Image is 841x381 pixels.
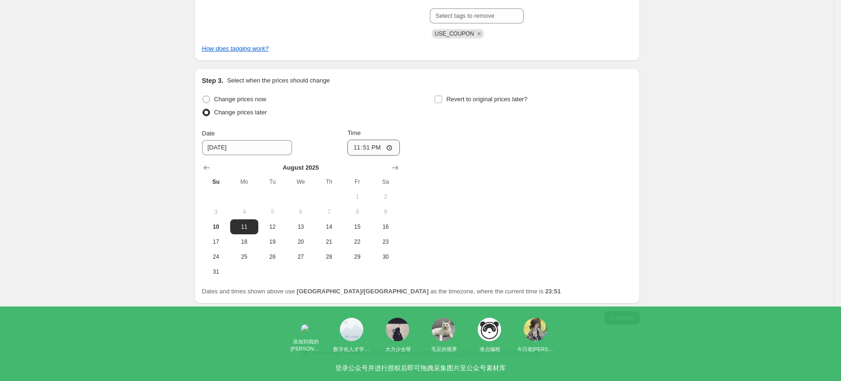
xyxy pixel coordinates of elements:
span: Mo [234,178,255,186]
span: 8 [347,208,368,216]
button: Friday August 15 2025 [343,219,371,234]
input: 12:00 [347,140,400,156]
button: Friday August 1 2025 [343,189,371,204]
span: 21 [319,238,339,246]
span: 31 [206,268,226,276]
th: Thursday [315,174,343,189]
button: Today Sunday August 10 2025 [202,219,230,234]
th: Wednesday [286,174,315,189]
button: Monday August 18 2025 [230,234,258,249]
button: Monday August 11 2025 [230,219,258,234]
button: Show previous month, July 2025 [200,161,213,174]
button: Thursday August 14 2025 [315,219,343,234]
span: 11 [234,223,255,231]
span: 26 [262,253,283,261]
span: Th [319,178,339,186]
span: 24 [206,253,226,261]
span: 4 [234,208,255,216]
span: Time [347,129,360,136]
th: Tuesday [258,174,286,189]
span: 17 [206,238,226,246]
p: Select when the prices should change [227,76,330,85]
span: 9 [375,208,396,216]
span: 6 [290,208,311,216]
span: USE_COUPON [435,30,474,37]
button: Thursday August 28 2025 [315,249,343,264]
span: 13 [290,223,311,231]
h2: Step 3. [202,76,224,85]
span: 19 [262,238,283,246]
th: Sunday [202,174,230,189]
b: [GEOGRAPHIC_DATA]/[GEOGRAPHIC_DATA] [297,288,428,295]
button: Saturday August 30 2025 [371,249,399,264]
span: Revert to original prices later? [446,96,527,103]
span: Date [202,130,215,137]
button: Friday August 22 2025 [343,234,371,249]
span: 20 [290,238,311,246]
button: Tuesday August 5 2025 [258,204,286,219]
span: 1 [347,193,368,201]
a: How does tagging work? [202,45,269,52]
span: 14 [319,223,339,231]
button: Tuesday August 19 2025 [258,234,286,249]
span: 3 [206,208,226,216]
button: Thursday August 7 2025 [315,204,343,219]
th: Friday [343,174,371,189]
b: 23:51 [545,288,561,295]
span: 28 [319,253,339,261]
span: 5 [262,208,283,216]
button: Sunday August 3 2025 [202,204,230,219]
button: Wednesday August 27 2025 [286,249,315,264]
span: Change prices later [214,109,267,116]
span: We [290,178,311,186]
button: Sunday August 17 2025 [202,234,230,249]
button: Thursday August 21 2025 [315,234,343,249]
input: 8/10/2025 [202,140,292,155]
button: Show next month, September 2025 [389,161,402,174]
button: Sunday August 24 2025 [202,249,230,264]
span: 30 [375,253,396,261]
button: Wednesday August 13 2025 [286,219,315,234]
th: Monday [230,174,258,189]
span: 7 [319,208,339,216]
span: 27 [290,253,311,261]
button: Friday August 8 2025 [343,204,371,219]
button: Remove USE_COUPON [475,30,483,38]
span: Dates and times shown above use as the timezone, where the current time is [202,288,561,295]
button: Saturday August 2 2025 [371,189,399,204]
span: 22 [347,238,368,246]
span: 12 [262,223,283,231]
span: 23 [375,238,396,246]
button: Monday August 25 2025 [230,249,258,264]
button: Saturday August 9 2025 [371,204,399,219]
span: Sa [375,178,396,186]
span: 25 [234,253,255,261]
th: Saturday [371,174,399,189]
span: Su [206,178,226,186]
button: Saturday August 23 2025 [371,234,399,249]
button: Tuesday August 26 2025 [258,249,286,264]
span: Fr [347,178,368,186]
span: 10 [206,223,226,231]
button: Sunday August 31 2025 [202,264,230,279]
span: 16 [375,223,396,231]
button: Tuesday August 12 2025 [258,219,286,234]
button: Wednesday August 6 2025 [286,204,315,219]
button: Monday August 4 2025 [230,204,258,219]
span: Change prices now [214,96,266,103]
button: Friday August 29 2025 [343,249,371,264]
span: 15 [347,223,368,231]
span: 29 [347,253,368,261]
button: Wednesday August 20 2025 [286,234,315,249]
button: Saturday August 16 2025 [371,219,399,234]
span: 2 [375,193,396,201]
span: Tu [262,178,283,186]
span: 18 [234,238,255,246]
input: Select tags to remove [430,8,524,23]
